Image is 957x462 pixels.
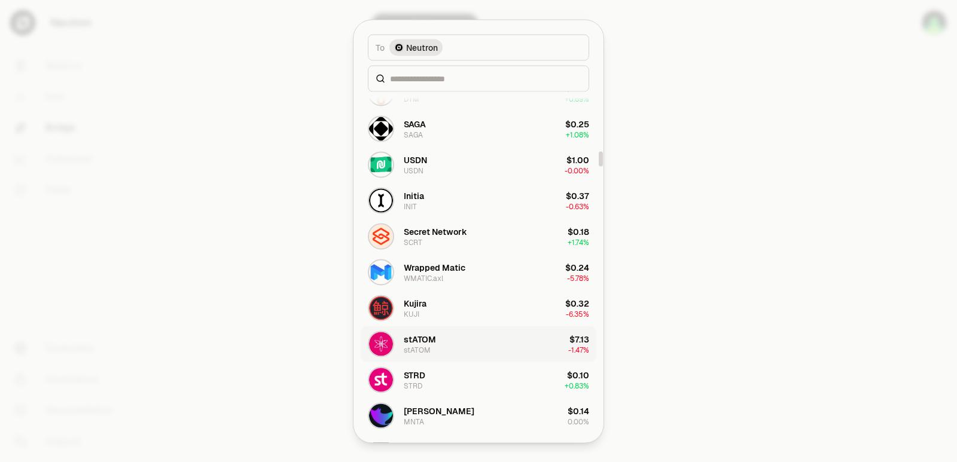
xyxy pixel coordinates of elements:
[404,417,424,426] div: MNTA
[404,333,436,345] div: stATOM
[404,130,423,139] div: SAGA
[568,417,589,426] span: 0.00%
[404,166,423,175] div: USDN
[361,182,596,218] button: INIT LogoInitiaINIT$0.37-0.63%
[566,130,589,139] span: + 1.08%
[361,290,596,326] button: KUJI LogoKujiraKUJI$0.32-6.35%
[369,188,393,212] img: INIT Logo
[568,345,589,354] span: -1.47%
[404,189,424,201] div: Initia
[369,296,393,320] img: KUJI Logo
[404,381,422,390] div: STRD
[568,405,589,417] div: $0.14
[361,362,596,397] button: STRD LogoSTRDSTRD$0.10+0.83%
[568,225,589,237] div: $0.18
[565,261,589,273] div: $0.24
[369,260,393,284] img: WMATIC.axl Logo
[566,189,589,201] div: $0.37
[361,254,596,290] button: WMATIC.axl LogoWrapped MaticWMATIC.axl$0.24-5.78%
[404,237,422,247] div: SCRT
[376,41,385,53] span: To
[369,368,393,391] img: STRD Logo
[361,111,596,146] button: SAGA LogoSAGASAGA$0.25+1.08%
[361,397,596,433] button: MNTA Logo[PERSON_NAME]MNTA$0.140.00%
[565,297,589,309] div: $0.32
[404,297,426,309] div: Kujira
[361,146,596,182] button: USDN LogoUSDNUSDN$1.00-0.00%
[404,261,465,273] div: Wrapped Matic
[567,369,589,381] div: $0.10
[569,333,589,345] div: $7.13
[406,41,438,53] span: Neutron
[369,152,393,176] img: USDN Logo
[404,345,431,354] div: stATOM
[404,118,426,130] div: SAGA
[369,403,393,427] img: MNTA Logo
[404,369,425,381] div: STRD
[369,224,393,248] img: SCRT Logo
[404,94,419,103] div: DYM
[567,273,589,283] span: -5.78%
[369,117,393,140] img: SAGA Logo
[566,154,589,166] div: $1.00
[404,154,427,166] div: USDN
[568,237,589,247] span: + 1.74%
[404,440,452,452] div: Persistence
[368,34,589,60] button: ToNeutron LogoNeutron
[565,118,589,130] div: $0.25
[361,326,596,362] button: stATOM LogostATOMstATOM$7.13-1.47%
[565,94,589,103] span: + 0.89%
[566,309,589,319] span: -6.35%
[565,166,589,175] span: -0.00%
[369,332,393,356] img: stATOM Logo
[404,309,419,319] div: KUJI
[394,42,404,52] img: Neutron Logo
[361,75,596,111] button: DYM LogoDYMDYM$0.24+0.89%
[565,440,589,452] div: $0.04
[404,201,417,211] div: INIT
[404,405,474,417] div: [PERSON_NAME]
[565,381,589,390] span: + 0.83%
[369,81,393,105] img: DYM Logo
[404,225,467,237] div: Secret Network
[566,201,589,211] span: -0.63%
[404,273,443,283] div: WMATIC.axl
[361,218,596,254] button: SCRT LogoSecret NetworkSCRT$0.18+1.74%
